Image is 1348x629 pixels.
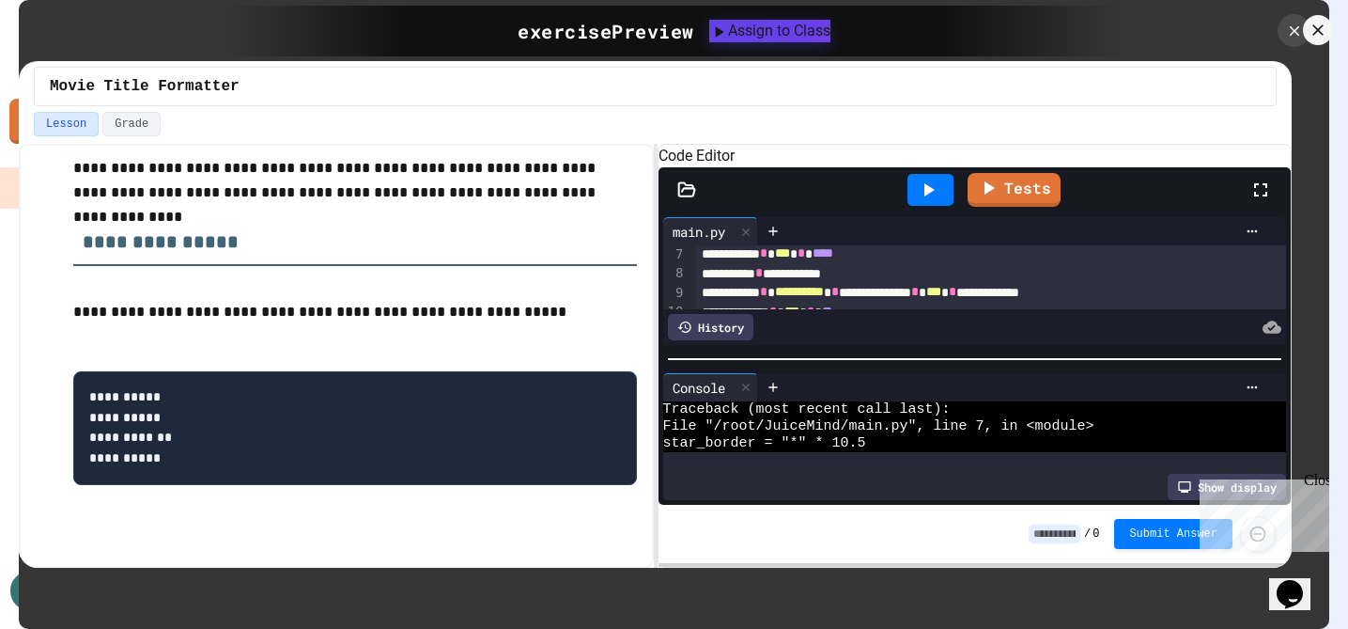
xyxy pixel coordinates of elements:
span: File "/root/JuiceMind/main.py", line 7, in <module> [663,418,1094,435]
span: Traceback (most recent call last): [663,401,951,418]
span: Movie Title Formatter [50,75,240,98]
span: / [1084,527,1091,542]
span: star_border = "*" * 10.5 [663,435,866,452]
div: Chat with us now!Close [8,8,130,119]
div: 7 [663,245,687,264]
a: Tests [968,173,1061,207]
div: 9 [663,284,687,303]
div: exercise Preview [518,17,694,45]
div: 8 [663,264,687,283]
div: Show display [1168,474,1286,500]
div: Console [663,378,735,398]
div: Assign to Class [709,20,830,42]
h6: Code Editor [659,145,1292,167]
button: Grade [102,112,161,136]
button: Lesson [34,112,99,136]
div: 10 [663,303,687,322]
iframe: chat widget [1269,554,1329,610]
div: main.py [663,222,735,242]
iframe: chat widget [1192,472,1329,552]
span: 0 [1092,527,1099,542]
span: Submit Answer [1129,527,1217,542]
div: History [668,314,753,340]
